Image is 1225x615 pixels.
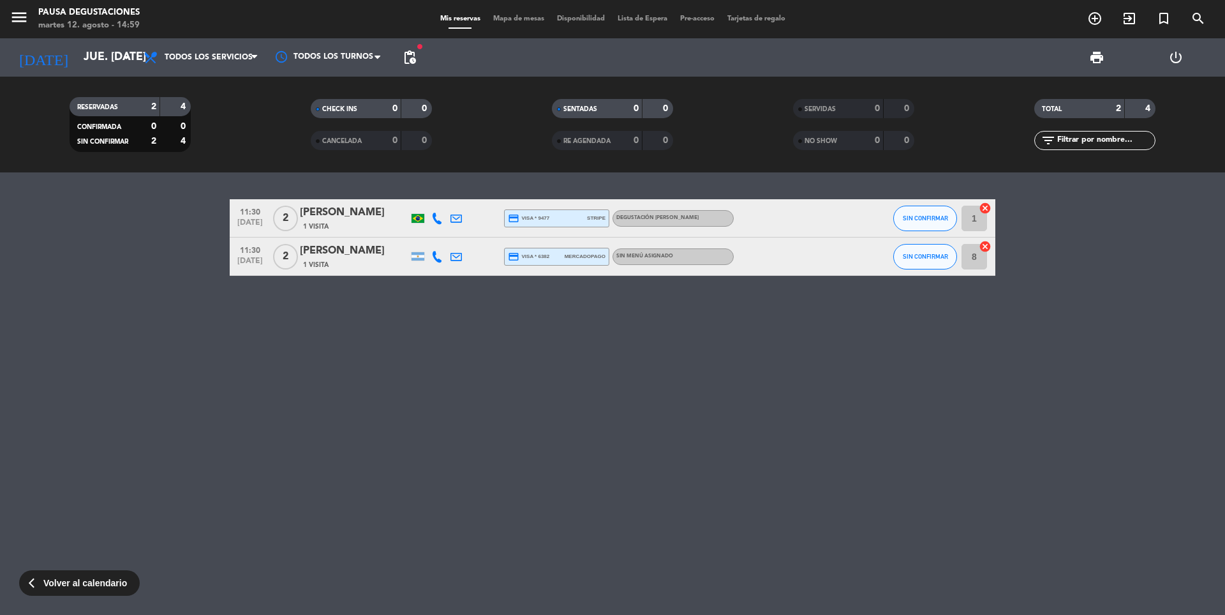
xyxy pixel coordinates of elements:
button: SIN CONFIRMAR [893,206,957,231]
span: NO SHOW [805,138,837,144]
span: Tarjetas de regalo [721,15,792,22]
button: SIN CONFIRMAR [893,244,957,270]
i: [DATE] [10,43,77,72]
span: SERVIDAS [805,106,836,112]
span: mercadopago [565,252,605,261]
strong: 0 [663,104,671,113]
span: TOTAL [1042,106,1062,112]
span: SIN CONFIRMAR [903,215,948,222]
span: RESERVADAS [77,104,118,110]
span: Disponibilidad [551,15,611,22]
strong: 0 [392,136,397,145]
span: Pre-acceso [674,15,721,22]
strong: 0 [181,122,188,131]
div: martes 12. agosto - 14:59 [38,19,140,32]
span: CHECK INS [322,106,357,112]
strong: 4 [1145,104,1153,113]
span: 11:30 [234,242,266,257]
i: cancel [979,240,991,253]
span: [DATE] [234,257,266,271]
input: Filtrar por nombre... [1056,133,1155,148]
i: exit_to_app [1122,11,1137,26]
strong: 0 [634,104,639,113]
span: DEGUSTACIÓN [PERSON_NAME] [616,215,699,220]
i: add_circle_outline [1087,11,1102,26]
span: 1 Visita [303,222,329,232]
span: stripe [587,214,605,222]
span: 2 [273,244,298,270]
div: LOG OUT [1136,38,1215,77]
span: [DATE] [234,218,266,233]
strong: 0 [875,136,880,145]
span: 2 [273,206,298,231]
span: SENTADAS [563,106,597,112]
strong: 0 [392,104,397,113]
span: fiber_manual_record [416,43,424,50]
strong: 0 [422,136,429,145]
i: search [1191,11,1206,26]
div: [PERSON_NAME] [300,204,408,221]
button: menu [10,8,29,31]
strong: 0 [634,136,639,145]
i: arrow_drop_down [119,50,134,65]
i: power_settings_new [1168,50,1184,65]
strong: 0 [663,136,671,145]
i: turned_in_not [1156,11,1171,26]
div: [PERSON_NAME] [300,243,408,259]
i: credit_card [508,251,519,262]
span: visa * 6382 [508,251,549,262]
span: CANCELADA [322,138,362,144]
strong: 4 [181,102,188,111]
strong: 2 [1116,104,1121,113]
span: SIN CONFIRMAR [77,139,128,145]
i: cancel [979,202,991,215]
span: Mis reservas [434,15,487,22]
span: RE AGENDADA [563,138,611,144]
span: Sin menú asignado [616,254,673,259]
span: visa * 9477 [508,213,549,224]
span: Todos los servicios [165,53,253,62]
strong: 0 [904,104,912,113]
strong: 0 [904,136,912,145]
strong: 0 [151,122,156,131]
i: credit_card [508,213,519,224]
span: SIN CONFIRMAR [903,253,948,260]
span: 1 Visita [303,260,329,270]
i: filter_list [1041,133,1056,148]
span: CONFIRMADA [77,124,121,130]
span: Mapa de mesas [487,15,551,22]
strong: 4 [181,137,188,146]
span: print [1089,50,1104,65]
span: arrow_back_ios [29,577,40,589]
i: menu [10,8,29,27]
div: Pausa Degustaciones [38,6,140,19]
span: pending_actions [402,50,417,65]
strong: 2 [151,102,156,111]
span: 11:30 [234,204,266,218]
strong: 0 [875,104,880,113]
span: Lista de Espera [611,15,674,22]
span: Volver al calendario [43,576,127,591]
strong: 0 [422,104,429,113]
strong: 2 [151,137,156,146]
